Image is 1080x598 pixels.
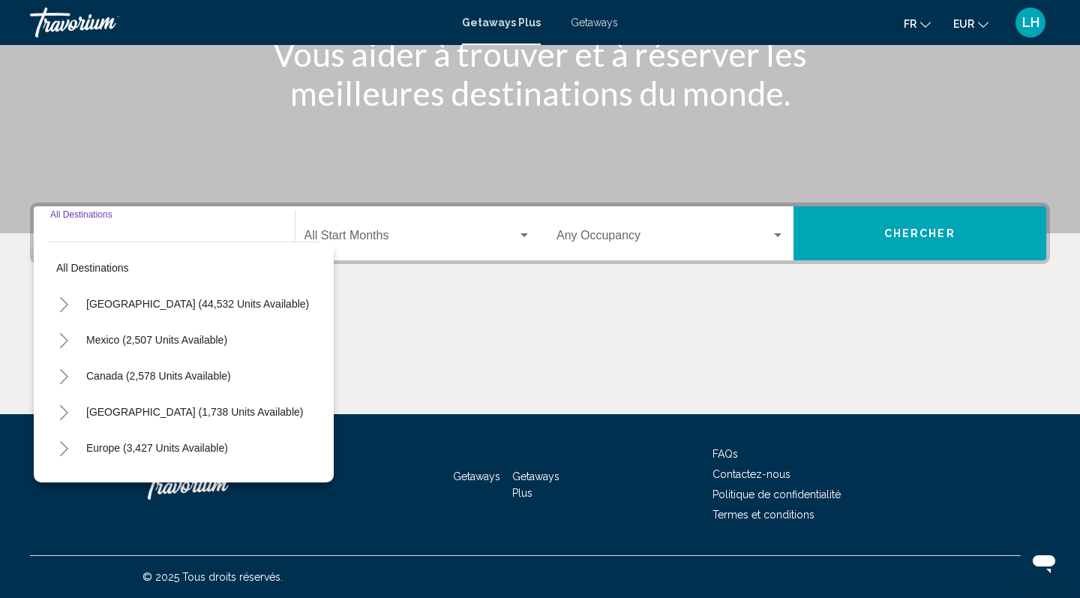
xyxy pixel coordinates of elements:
[56,262,129,274] span: All destinations
[1020,538,1068,586] iframe: Bouton de lancement de la fenêtre de messagerie
[904,13,931,35] button: Change language
[712,488,841,500] a: Politique de confidentialité
[49,397,79,427] button: Toggle Caribbean & Atlantic Islands (1,738 units available)
[49,361,79,391] button: Toggle Canada (2,578 units available)
[793,206,1047,260] button: Chercher
[86,370,231,382] span: Canada (2,578 units available)
[712,448,738,460] a: FAQs
[453,470,500,482] a: Getaways
[86,298,309,310] span: [GEOGRAPHIC_DATA] (44,532 units available)
[34,206,1046,260] div: Search widget
[259,35,821,113] h1: Vous aider à trouver et à réserver les meilleures destinations du monde.
[49,325,79,355] button: Toggle Mexico (2,507 units available)
[49,433,79,463] button: Toggle Europe (3,427 units available)
[142,462,292,507] a: Travorium
[79,395,310,429] button: [GEOGRAPHIC_DATA] (1,738 units available)
[30,8,447,38] a: Travorium
[79,287,316,321] button: [GEOGRAPHIC_DATA] (44,532 units available)
[712,509,814,521] a: Termes et conditions
[79,467,302,501] button: [GEOGRAPHIC_DATA] (218 units available)
[142,571,283,583] span: © 2025 Tous droits réservés.
[86,406,303,418] span: [GEOGRAPHIC_DATA] (1,738 units available)
[86,442,228,454] span: Europe (3,427 units available)
[79,323,235,357] button: Mexico (2,507 units available)
[884,228,955,240] span: Chercher
[49,289,79,319] button: Toggle United States (44,532 units available)
[571,17,618,29] a: Getaways
[953,13,988,35] button: Change currency
[1011,7,1050,38] button: User Menu
[49,469,79,499] button: Toggle Australia (218 units available)
[1022,15,1039,30] span: LH
[86,334,227,346] span: Mexico (2,507 units available)
[79,359,238,393] button: Canada (2,578 units available)
[49,251,319,285] button: All destinations
[79,431,235,465] button: Europe (3,427 units available)
[712,468,790,480] a: Contactez-nous
[462,17,541,29] a: Getaways Plus
[904,18,916,30] span: fr
[953,18,974,30] span: EUR
[512,470,559,499] a: Getaways Plus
